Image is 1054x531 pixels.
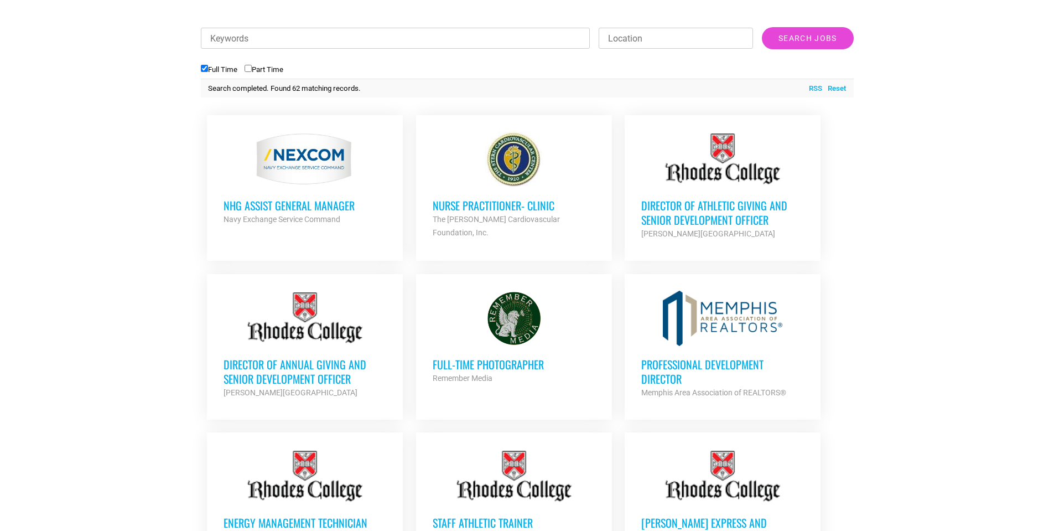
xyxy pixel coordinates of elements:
h3: Director of Annual Giving and Senior Development Officer [224,357,386,386]
strong: [PERSON_NAME][GEOGRAPHIC_DATA] [641,229,775,238]
strong: Memphis Area Association of REALTORS® [641,388,786,397]
label: Part Time [245,65,283,74]
input: Search Jobs [762,27,853,49]
a: Professional Development Director Memphis Area Association of REALTORS® [625,274,821,416]
strong: Navy Exchange Service Command [224,215,340,224]
strong: The [PERSON_NAME] Cardiovascular Foundation, Inc. [433,215,560,237]
h3: Nurse Practitioner- Clinic [433,198,595,213]
h3: Full-Time Photographer [433,357,595,372]
a: RSS [803,83,822,94]
input: Location [599,28,753,49]
h3: Director of Athletic Giving and Senior Development Officer [641,198,804,227]
span: Search completed. Found 62 matching records. [208,84,361,92]
h3: Staff Athletic Trainer [433,515,595,530]
a: Full-Time Photographer Remember Media [416,274,612,401]
h3: NHG ASSIST GENERAL MANAGER [224,198,386,213]
label: Full Time [201,65,237,74]
input: Part Time [245,65,252,72]
a: Director of Annual Giving and Senior Development Officer [PERSON_NAME][GEOGRAPHIC_DATA] [207,274,403,416]
input: Keywords [201,28,590,49]
input: Full Time [201,65,208,72]
strong: [PERSON_NAME][GEOGRAPHIC_DATA] [224,388,357,397]
a: Director of Athletic Giving and Senior Development Officer [PERSON_NAME][GEOGRAPHIC_DATA] [625,115,821,257]
strong: Remember Media [433,374,492,383]
h3: Professional Development Director [641,357,804,386]
a: Reset [822,83,846,94]
h3: Energy Management Technician [224,515,386,530]
a: NHG ASSIST GENERAL MANAGER Navy Exchange Service Command [207,115,403,243]
a: Nurse Practitioner- Clinic The [PERSON_NAME] Cardiovascular Foundation, Inc. [416,115,612,256]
